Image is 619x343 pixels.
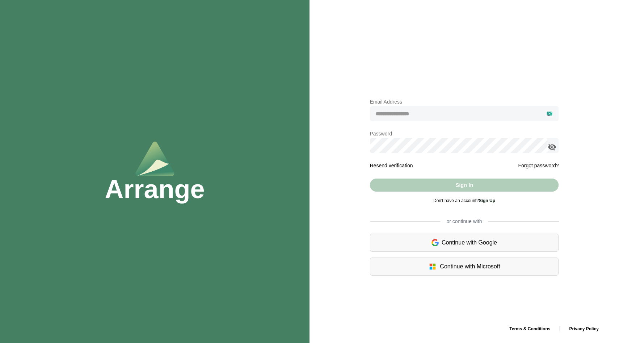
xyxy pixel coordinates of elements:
img: microsoft-logo.7cf64d5f.svg [428,262,437,271]
a: Forgot password? [518,161,559,170]
span: Don't have an account? [433,198,495,203]
a: Privacy Policy [564,326,605,331]
img: google-logo.6d399ca0.svg [431,238,439,247]
div: Continue with Google [370,234,559,252]
a: Sign Up [479,198,495,203]
div: Continue with Microsoft [370,258,559,276]
i: appended action [548,143,556,151]
p: Password [370,129,559,138]
span: | [559,325,560,331]
p: Email Address [370,97,559,106]
a: Terms & Conditions [504,326,556,331]
h1: Arrange [105,176,205,202]
span: or continue with [441,218,488,225]
a: Resend verification [370,163,413,168]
